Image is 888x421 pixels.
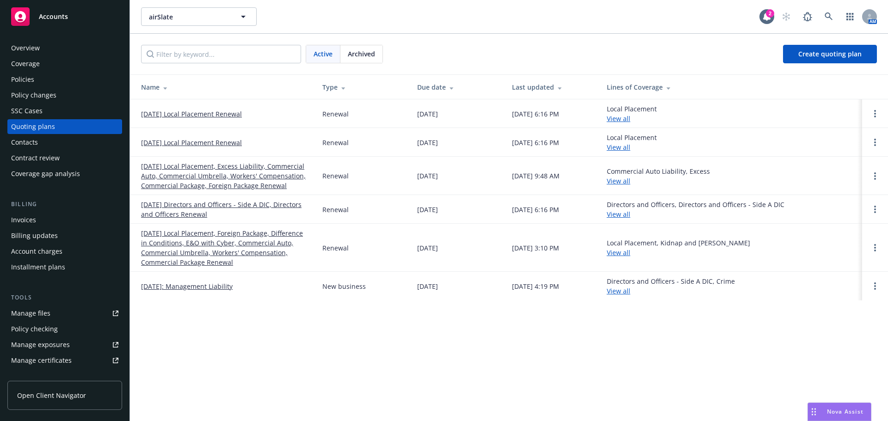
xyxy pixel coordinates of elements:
div: Policy changes [11,88,56,103]
div: Policies [11,72,34,87]
a: Search [820,7,838,26]
input: Filter by keyword... [141,45,301,63]
a: Quoting plans [7,119,122,134]
div: [DATE] [417,205,438,214]
a: Invoices [7,213,122,227]
div: [DATE] 9:48 AM [512,171,560,181]
div: Local Placement [607,133,657,152]
div: Invoices [11,213,36,227]
a: Report a Bug [798,7,817,26]
div: [DATE] 6:16 PM [512,205,559,214]
div: Renewal [322,109,349,119]
div: [DATE] 3:10 PM [512,243,559,253]
div: New business [322,281,366,291]
a: Open options [869,108,881,119]
a: Switch app [841,7,859,26]
div: [DATE] 4:19 PM [512,281,559,291]
a: Policy changes [7,88,122,103]
div: Manage exposures [11,337,70,352]
span: Open Client Navigator [17,390,86,400]
div: Quoting plans [11,119,55,134]
a: [DATE] Local Placement Renewal [141,138,242,147]
div: [DATE] 6:16 PM [512,109,559,119]
a: Open options [869,242,881,253]
span: Create quoting plan [798,49,862,58]
span: Accounts [39,13,68,20]
a: Open options [869,204,881,215]
div: [DATE] [417,171,438,181]
a: View all [607,287,630,295]
button: airSlate [141,7,257,26]
a: Manage files [7,306,122,321]
a: Overview [7,41,122,55]
div: Billing [7,200,122,209]
a: Installment plans [7,260,122,275]
a: View all [607,248,630,257]
a: Accounts [7,4,122,30]
div: Lines of Coverage [607,82,855,92]
a: Billing updates [7,228,122,243]
div: [DATE] 6:16 PM [512,138,559,147]
div: Renewal [322,138,349,147]
a: View all [607,177,630,185]
div: Manage certificates [11,353,72,368]
div: Drag to move [808,403,820,421]
div: Coverage [11,56,40,71]
div: [DATE] [417,109,438,119]
div: Policy checking [11,322,58,336]
a: Create quoting plan [783,45,877,63]
span: Nova Assist [827,408,863,415]
a: [DATE] Local Placement, Excess Liability, Commercial Auto, Commercial Umbrella, Workers' Compensa... [141,161,308,190]
a: View all [607,143,630,152]
div: Coverage gap analysis [11,166,80,181]
a: Manage claims [7,369,122,384]
a: Coverage gap analysis [7,166,122,181]
a: View all [607,210,630,219]
a: SSC Cases [7,104,122,118]
a: Coverage [7,56,122,71]
a: [DATE] Local Placement Renewal [141,109,242,119]
div: Type [322,82,402,92]
div: Installment plans [11,260,65,275]
button: Nova Assist [808,403,871,421]
div: Renewal [322,171,349,181]
a: [DATE] Directors and Officers - Side A DIC, Directors and Officers Renewal [141,200,308,219]
a: [DATE] Local Placement, Foreign Package, Difference in Conditions, E&O with Cyber, Commercial Aut... [141,228,308,267]
div: Tools [7,293,122,302]
div: Due date [417,82,497,92]
div: Directors and Officers - Side A DIC, Crime [607,276,735,296]
span: Archived [348,49,375,59]
div: SSC Cases [11,104,43,118]
a: Manage certificates [7,353,122,368]
div: [DATE] [417,243,438,253]
div: Manage claims [11,369,58,384]
a: Manage exposures [7,337,122,352]
a: Start snowing [777,7,795,26]
div: Last updated [512,82,592,92]
a: Contacts [7,135,122,150]
a: Policy checking [7,322,122,336]
div: Manage files [11,306,50,321]
a: Account charges [7,244,122,259]
span: airSlate [149,12,229,22]
div: Overview [11,41,40,55]
div: [DATE] [417,281,438,291]
div: Account charges [11,244,62,259]
div: Contacts [11,135,38,150]
div: Local Placement [607,104,657,123]
div: Name [141,82,308,92]
div: [DATE] [417,138,438,147]
a: Contract review [7,151,122,165]
div: 2 [766,9,774,18]
a: Open options [869,281,881,292]
a: Open options [869,137,881,148]
div: Renewal [322,205,349,214]
div: Billing updates [11,228,58,243]
a: Policies [7,72,122,87]
a: Open options [869,171,881,182]
span: Active [314,49,333,59]
div: Local Placement, Kidnap and [PERSON_NAME] [607,238,750,257]
div: Contract review [11,151,60,165]
div: Directors and Officers, Directors and Officers - Side A DIC [607,200,784,219]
